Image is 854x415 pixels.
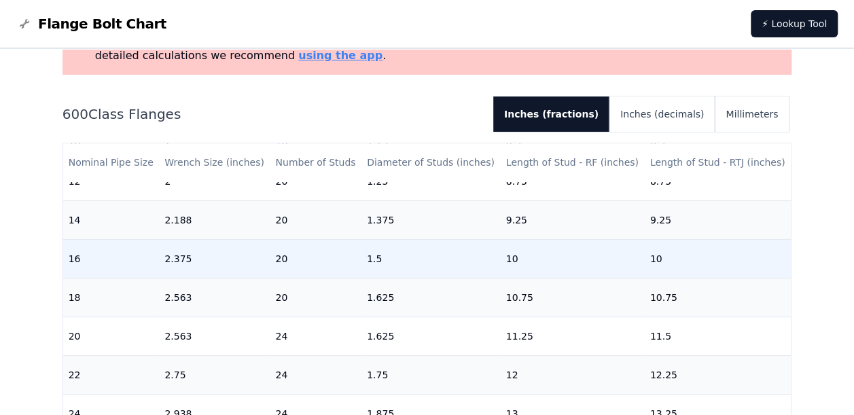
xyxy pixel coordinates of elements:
td: 20 [270,200,361,239]
button: Inches (decimals) [609,96,715,132]
th: Number of Studs [270,143,361,182]
td: 2.75 [159,355,270,394]
td: 11.25 [501,317,645,355]
span: Flange Bolt Chart [38,14,166,33]
td: 20 [63,317,160,355]
td: 12.25 [645,355,791,394]
td: 14 [63,200,160,239]
td: 1.5 [361,239,501,278]
th: Diameter of Studs (inches) [361,143,501,182]
td: 22 [63,355,160,394]
td: 10.75 [501,278,645,317]
td: 2.188 [159,200,270,239]
a: Flange Bolt Chart LogoFlange Bolt Chart [16,14,166,33]
img: Flange Bolt Chart Logo [16,16,33,32]
td: 16 [63,239,160,278]
td: 9.25 [501,200,645,239]
button: Inches (fractions) [493,96,609,132]
td: 1.75 [361,355,501,394]
td: 20 [270,239,361,278]
a: using the app [298,49,382,62]
a: ⚡ Lookup Tool [751,10,838,37]
td: 24 [270,317,361,355]
td: 10 [645,239,791,278]
td: 2.563 [159,278,270,317]
th: Length of Stud - RF (inches) [501,143,645,182]
td: 9.25 [645,200,791,239]
button: Millimeters [715,96,789,132]
td: 1.625 [361,317,501,355]
td: 24 [270,355,361,394]
td: 11.5 [645,317,791,355]
td: 1.625 [361,278,501,317]
th: Length of Stud - RTJ (inches) [645,143,791,182]
td: 10 [501,239,645,278]
td: 2.563 [159,317,270,355]
td: 10.75 [645,278,791,317]
td: 1.375 [361,200,501,239]
th: Nominal Pipe Size [63,143,160,182]
td: 18 [63,278,160,317]
th: Wrench Size (inches) [159,143,270,182]
td: 2.375 [159,239,270,278]
td: 12 [501,355,645,394]
h2: 600 Class Flanges [63,105,482,124]
td: 20 [270,278,361,317]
